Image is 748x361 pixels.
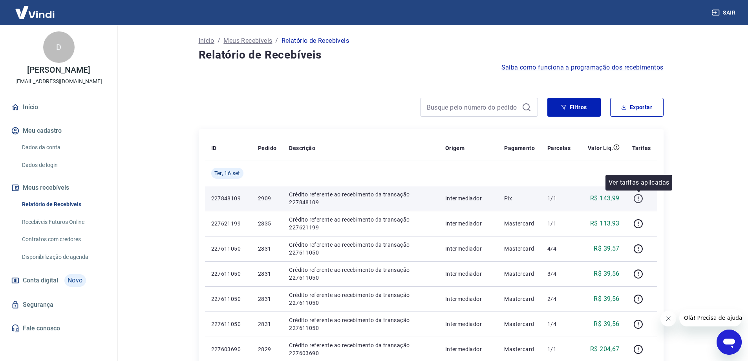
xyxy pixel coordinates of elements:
[632,144,651,152] p: Tarifas
[9,0,60,24] img: Vindi
[445,220,492,227] p: Intermediador
[594,319,619,329] p: R$ 39,56
[445,245,492,253] p: Intermediador
[27,66,90,74] p: [PERSON_NAME]
[258,345,276,353] p: 2829
[610,98,664,117] button: Exportar
[9,179,108,196] button: Meus recebíveis
[275,36,278,46] p: /
[43,31,75,63] div: D
[23,275,58,286] span: Conta digital
[258,295,276,303] p: 2831
[19,249,108,265] a: Disponibilização de agenda
[211,295,245,303] p: 227611050
[547,320,571,328] p: 1/4
[9,99,108,116] a: Início
[199,47,664,63] h4: Relatório de Recebíveis
[445,295,492,303] p: Intermediador
[547,270,571,278] p: 3/4
[590,194,620,203] p: R$ 143,99
[590,219,620,228] p: R$ 113,93
[289,316,432,332] p: Crédito referente ao recebimento da transação 227611050
[19,231,108,247] a: Contratos com credores
[504,220,535,227] p: Mastercard
[710,5,739,20] button: Sair
[282,36,349,46] p: Relatório de Recebíveis
[199,36,214,46] a: Início
[445,144,465,152] p: Origem
[211,220,245,227] p: 227621199
[504,345,535,353] p: Mastercard
[289,191,432,206] p: Crédito referente ao recebimento da transação 227848109
[504,270,535,278] p: Mastercard
[717,330,742,355] iframe: Botão para abrir a janela de mensagens
[289,216,432,231] p: Crédito referente ao recebimento da transação 227621199
[9,122,108,139] button: Meu cadastro
[9,320,108,337] a: Fale conosco
[19,139,108,156] a: Dados da conta
[211,345,245,353] p: 227603690
[547,295,571,303] p: 2/4
[445,320,492,328] p: Intermediador
[594,269,619,279] p: R$ 39,56
[594,294,619,304] p: R$ 39,56
[19,157,108,173] a: Dados de login
[258,245,276,253] p: 2831
[289,266,432,282] p: Crédito referente ao recebimento da transação 227611050
[289,241,432,257] p: Crédito referente ao recebimento da transação 227611050
[258,194,276,202] p: 2909
[590,345,620,354] p: R$ 204,67
[547,245,571,253] p: 4/4
[5,5,66,12] span: Olá! Precisa de ajuda?
[445,345,492,353] p: Intermediador
[547,220,571,227] p: 1/1
[547,144,571,152] p: Parcelas
[445,194,492,202] p: Intermediador
[547,345,571,353] p: 1/1
[547,98,601,117] button: Filtros
[258,320,276,328] p: 2831
[445,270,492,278] p: Intermediador
[501,63,664,72] a: Saiba como funciona a programação dos recebimentos
[211,270,245,278] p: 227611050
[258,144,276,152] p: Pedido
[9,296,108,313] a: Segurança
[289,291,432,307] p: Crédito referente ao recebimento da transação 227611050
[588,144,613,152] p: Valor Líq.
[504,144,535,152] p: Pagamento
[504,194,535,202] p: Pix
[214,169,240,177] span: Ter, 16 set
[218,36,220,46] p: /
[594,244,619,253] p: R$ 39,57
[258,270,276,278] p: 2831
[504,295,535,303] p: Mastercard
[427,101,519,113] input: Busque pelo número do pedido
[223,36,272,46] a: Meus Recebíveis
[504,245,535,253] p: Mastercard
[211,320,245,328] p: 227611050
[547,194,571,202] p: 1/1
[9,271,108,290] a: Conta digitalNovo
[211,144,217,152] p: ID
[679,309,742,326] iframe: Mensagem da empresa
[289,341,432,357] p: Crédito referente ao recebimento da transação 227603690
[258,220,276,227] p: 2835
[15,77,102,86] p: [EMAIL_ADDRESS][DOMAIN_NAME]
[211,194,245,202] p: 227848109
[64,274,86,287] span: Novo
[211,245,245,253] p: 227611050
[609,178,669,187] p: Ver tarifas aplicadas
[289,144,315,152] p: Descrição
[504,320,535,328] p: Mastercard
[19,196,108,213] a: Relatório de Recebíveis
[660,311,676,326] iframe: Fechar mensagem
[19,214,108,230] a: Recebíveis Futuros Online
